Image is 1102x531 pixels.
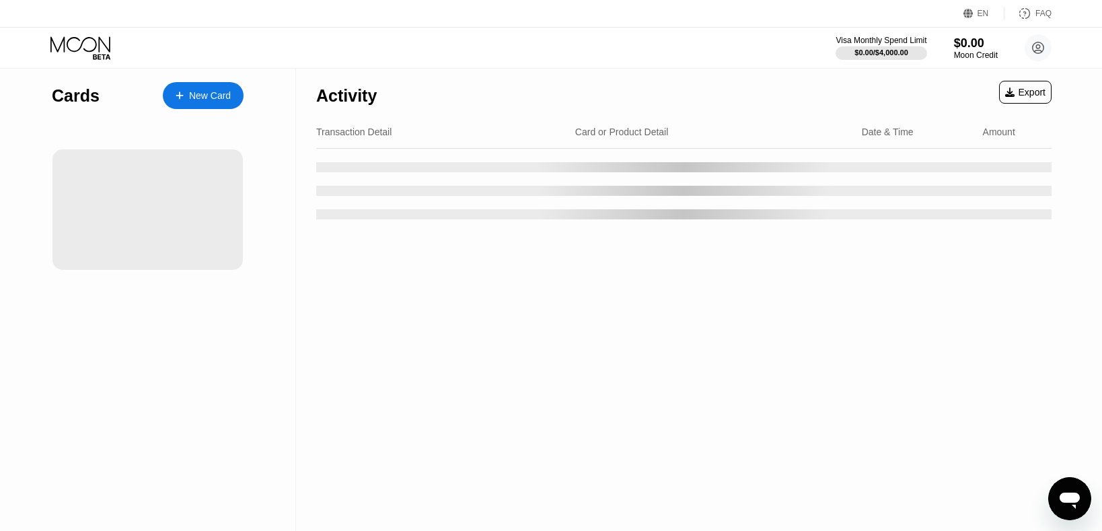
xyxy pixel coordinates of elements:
[163,82,244,109] div: New Card
[954,36,998,60] div: $0.00Moon Credit
[954,36,998,50] div: $0.00
[1035,9,1052,18] div: FAQ
[316,86,377,106] div: Activity
[189,90,231,102] div: New Card
[1048,477,1091,520] iframe: Button to launch messaging window
[999,81,1052,104] div: Export
[954,50,998,60] div: Moon Credit
[1004,7,1052,20] div: FAQ
[575,127,669,137] div: Card or Product Detail
[854,48,908,57] div: $0.00 / $4,000.00
[963,7,1004,20] div: EN
[978,9,989,18] div: EN
[316,127,392,137] div: Transaction Detail
[836,36,926,60] div: Visa Monthly Spend Limit$0.00/$4,000.00
[836,36,926,45] div: Visa Monthly Spend Limit
[1005,87,1045,98] div: Export
[862,127,914,137] div: Date & Time
[983,127,1015,137] div: Amount
[52,86,100,106] div: Cards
